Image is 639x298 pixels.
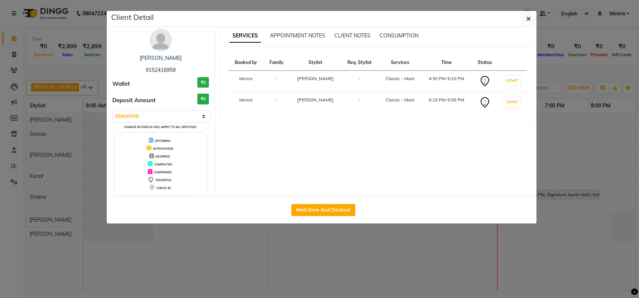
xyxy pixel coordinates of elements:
span: Wallet [112,80,130,88]
small: Change in status will apply to all services. [124,125,197,129]
a: [PERSON_NAME] [140,55,182,61]
h3: ₹0 [197,94,209,104]
span: [PERSON_NAME] [297,76,334,81]
span: COMPLETED [154,162,172,166]
th: Family [264,55,290,71]
td: - [264,92,290,113]
button: START [505,97,520,107]
th: Time [421,55,471,71]
td: - [341,92,379,113]
div: Classic - Mani [383,75,417,82]
th: Stylist [290,55,341,71]
span: APPOINTMENT NOTES [270,32,325,39]
span: 9152416959 [146,67,176,73]
span: SERVICES [229,29,261,43]
th: Services [378,55,421,71]
span: CHECK-IN [156,186,171,190]
th: Req. Stylist [341,55,379,71]
h3: ₹0 [197,77,209,88]
span: DROPPED [155,155,170,158]
button: START [505,76,520,85]
td: Meera [228,92,264,113]
span: CLIENT NOTES [334,32,371,39]
td: 5:15 PM-5:55 PM [421,92,471,113]
th: Booked by [228,55,264,71]
span: UPCOMING [155,139,171,143]
span: Deposit Amount [112,96,156,105]
div: Classic - Mani [383,97,417,103]
td: 4:30 PM-5:10 PM [421,71,471,92]
span: CONSUMPTION [380,32,419,39]
h5: Client Detail [111,12,154,23]
th: Status [472,55,498,71]
img: avatar [149,29,172,51]
td: - [341,71,379,92]
span: [PERSON_NAME] [297,97,334,103]
button: Mark Done And Checkout [291,204,355,216]
td: - [264,71,290,92]
span: CONFIRMED [154,170,172,174]
td: Meera [228,71,264,92]
span: IN PROGRESS [153,147,173,150]
span: TENTATIVE [155,178,171,182]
